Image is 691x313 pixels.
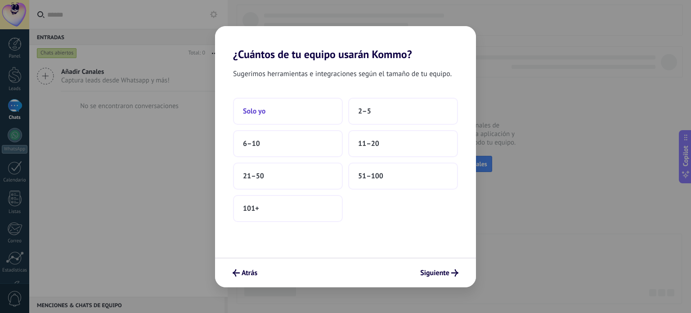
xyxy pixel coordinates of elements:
button: 2–5 [348,98,458,125]
span: Sugerimos herramientas e integraciones según el tamaño de tu equipo. [233,68,452,80]
button: 6–10 [233,130,343,157]
button: Atrás [229,265,261,281]
button: Solo yo [233,98,343,125]
span: Solo yo [243,107,265,116]
span: Atrás [242,270,257,276]
button: 11–20 [348,130,458,157]
span: 2–5 [358,107,371,116]
button: Siguiente [416,265,462,281]
button: 51–100 [348,163,458,190]
span: 101+ [243,204,259,213]
span: 21–50 [243,172,264,181]
button: 21–50 [233,163,343,190]
span: 6–10 [243,139,260,148]
span: 51–100 [358,172,383,181]
span: Siguiente [420,270,449,276]
button: 101+ [233,195,343,222]
h2: ¿Cuántos de tu equipo usarán Kommo? [215,26,476,61]
span: 11–20 [358,139,379,148]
